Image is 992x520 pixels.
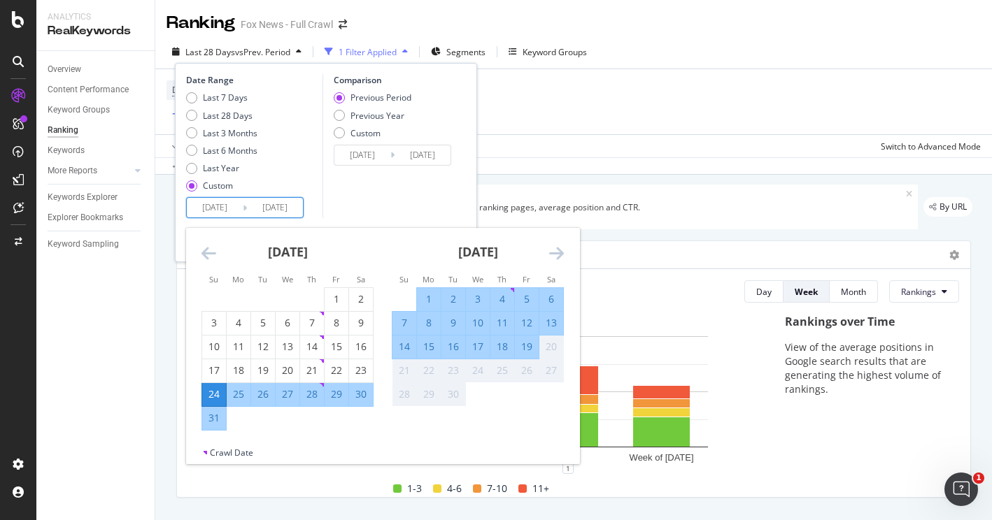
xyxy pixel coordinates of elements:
[186,127,257,139] div: Last 3 Months
[785,340,946,396] p: View of the average positions in Google search results that are generating the highest volume of ...
[466,340,490,354] div: 17
[48,164,97,178] div: More Reports
[515,287,539,311] td: Selected. Friday, September 5, 2025
[523,274,530,284] small: Fr
[186,228,579,447] div: Calendar
[417,292,441,306] div: 1
[48,237,119,252] div: Keyword Sampling
[349,335,374,359] td: Choose Saturday, August 16, 2025 as your check-out date. It’s available.
[209,274,218,284] small: Su
[392,335,417,359] td: Selected. Sunday, September 14, 2025
[276,363,299,377] div: 20
[276,311,300,335] td: Choose Wednesday, August 6, 2025 as your check-out date. It’s available.
[547,274,555,284] small: Sa
[236,201,906,213] div: Understand how your site is performing on the SERP. Evaluate ranking pages, average position and ...
[417,316,441,330] div: 8
[202,311,227,335] td: Choose Sunday, August 3, 2025 as your check-out date. It’s available.
[466,287,490,311] td: Selected. Wednesday, September 3, 2025
[227,311,251,335] td: Choose Monday, August 4, 2025 as your check-out date. It’s available.
[339,20,347,29] div: arrow-right-arrow-left
[392,387,416,401] div: 28
[490,359,515,382] td: Not available. Thursday, September 25, 2025
[251,311,276,335] td: Choose Tuesday, August 5, 2025 as your check-out date. It’s available.
[830,280,878,303] button: Month
[235,46,290,58] span: vs Prev. Period
[392,340,416,354] div: 14
[549,245,564,262] div: Move forward to switch to the next month.
[307,274,316,284] small: Th
[276,316,299,330] div: 6
[334,110,411,122] div: Previous Year
[446,46,486,58] span: Segments
[300,340,324,354] div: 14
[441,335,466,359] td: Selected. Tuesday, September 16, 2025
[881,140,981,152] div: Switch to Advanced Mode
[202,316,226,330] div: 3
[48,190,118,205] div: Keywords Explorer
[247,198,303,217] input: End Date
[48,237,145,252] a: Keyword Sampling
[515,292,539,306] div: 5
[490,363,514,377] div: 25
[186,92,257,103] div: Last 7 Days
[203,127,257,139] div: Last 3 Months
[539,316,563,330] div: 13
[325,292,348,306] div: 1
[325,311,349,335] td: Choose Friday, August 8, 2025 as your check-out date. It’s available.
[203,180,233,192] div: Custom
[276,382,300,406] td: Selected. Wednesday, August 27, 2025
[202,340,226,354] div: 10
[441,292,465,306] div: 2
[395,145,451,165] input: End Date
[48,82,129,97] div: Content Performance
[417,359,441,382] td: Not available. Monday, September 22, 2025
[325,382,349,406] td: Selected. Friday, August 29, 2025
[417,382,441,406] td: Not available. Monday, September 29, 2025
[166,11,235,35] div: Ranking
[875,135,981,157] button: Switch to Advanced Mode
[251,335,276,359] td: Choose Tuesday, August 12, 2025 as your check-out date. It’s available.
[425,41,491,63] button: Segments
[325,287,349,311] td: Choose Friday, August 1, 2025 as your check-out date. It’s available.
[539,311,564,335] td: Selected. Saturday, September 13, 2025
[186,110,257,122] div: Last 28 Days
[325,340,348,354] div: 15
[392,382,417,406] td: Not available. Sunday, September 28, 2025
[300,316,324,330] div: 7
[186,162,257,174] div: Last Year
[392,316,416,330] div: 7
[515,340,539,354] div: 19
[300,335,325,359] td: Choose Thursday, August 14, 2025 as your check-out date. It’s available.
[201,245,216,262] div: Move backward to switch to the previous month.
[251,363,275,377] div: 19
[210,447,253,458] div: Crawl Date
[48,190,145,205] a: Keywords Explorer
[515,311,539,335] td: Selected. Friday, September 12, 2025
[282,274,293,284] small: We
[202,411,226,425] div: 31
[973,472,984,484] span: 1
[490,316,514,330] div: 11
[490,335,515,359] td: Selected. Thursday, September 18, 2025
[48,62,145,77] a: Overview
[203,145,257,157] div: Last 6 Months
[497,274,506,284] small: Th
[334,74,455,86] div: Comparison
[300,387,324,401] div: 28
[334,92,411,103] div: Previous Period
[251,359,276,382] td: Choose Tuesday, August 19, 2025 as your check-out date. It’s available.
[48,123,78,138] div: Ranking
[349,363,373,377] div: 23
[300,363,324,377] div: 21
[940,203,967,211] span: By URL
[441,316,465,330] div: 9
[407,480,422,497] span: 1-3
[350,92,411,103] div: Previous Period
[923,197,972,217] div: legacy label
[795,286,818,298] div: Week
[48,164,131,178] a: More Reports
[202,387,226,401] div: 24
[785,314,946,330] div: Rankings over Time
[48,23,143,39] div: RealKeywords
[227,335,251,359] td: Choose Monday, August 11, 2025 as your check-out date. It’s available.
